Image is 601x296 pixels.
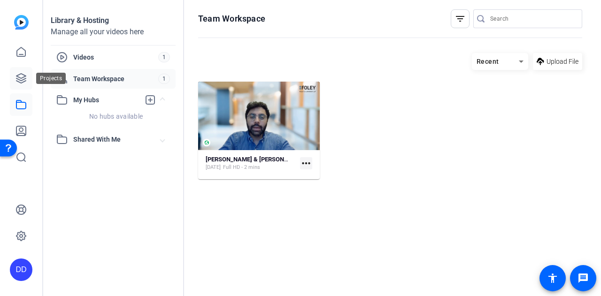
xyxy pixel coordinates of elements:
[56,112,176,121] div: No hubs available
[158,52,170,62] span: 1
[51,26,176,38] div: Manage all your videos here
[223,164,260,171] span: Full HD - 2 mins
[158,74,170,84] span: 1
[547,57,578,67] span: Upload File
[198,13,265,24] h1: Team Workspace
[51,109,176,130] div: My Hubs
[206,164,221,171] span: [DATE]
[73,74,158,83] span: Team Workspace
[36,73,66,84] div: Projects
[51,15,176,26] div: Library & Hosting
[14,15,29,30] img: blue-gradient.svg
[10,258,32,281] div: DD
[206,156,360,163] strong: [PERSON_NAME] & [PERSON_NAME] LLP Simple (32688)
[455,13,466,24] mat-icon: filter_list
[490,13,575,24] input: Search
[51,91,176,109] mat-expansion-panel-header: My Hubs
[533,53,582,70] button: Upload File
[300,157,312,169] mat-icon: more_horiz
[477,58,499,65] span: Recent
[206,156,296,171] a: [PERSON_NAME] & [PERSON_NAME] LLP Simple (32688)[DATE]Full HD - 2 mins
[578,273,589,284] mat-icon: message
[73,53,158,62] span: Videos
[547,273,558,284] mat-icon: accessibility
[51,130,176,149] mat-expansion-panel-header: Shared With Me
[73,95,140,105] span: My Hubs
[73,135,161,144] span: Shared With Me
